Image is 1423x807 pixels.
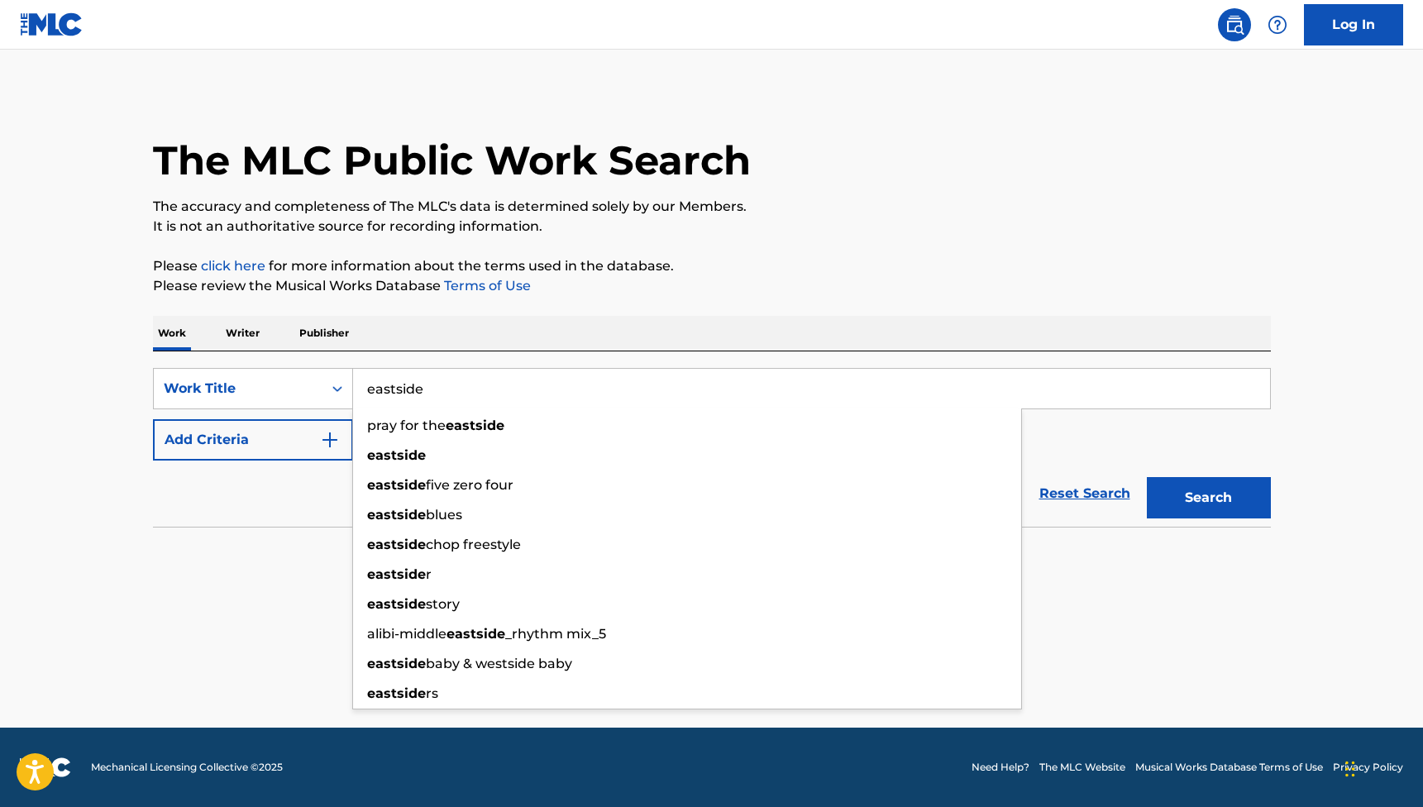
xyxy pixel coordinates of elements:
img: MLC Logo [20,12,84,36]
a: Log In [1304,4,1403,45]
img: logo [20,757,71,777]
span: rs [426,685,438,701]
img: 9d2ae6d4665cec9f34b9.svg [320,430,340,450]
span: chop freestyle [426,537,521,552]
img: help [1268,15,1287,35]
strong: eastside [367,537,426,552]
span: baby & westside baby [426,656,572,671]
span: alibi-middle [367,626,446,642]
a: Need Help? [972,760,1029,775]
strong: eastside [367,685,426,701]
p: Writer [221,316,265,351]
strong: eastside [367,477,426,493]
strong: eastside [367,596,426,612]
strong: eastside [446,626,505,642]
button: Add Criteria [153,419,353,461]
strong: eastside [446,418,504,433]
strong: eastside [367,447,426,463]
button: Search [1147,477,1271,518]
form: Search Form [153,368,1271,527]
div: Drag [1345,744,1355,794]
span: blues [426,507,462,523]
div: Work Title [164,379,313,399]
p: Publisher [294,316,354,351]
a: click here [201,258,265,274]
span: five zero four [426,477,513,493]
p: Please for more information about the terms used in the database. [153,256,1271,276]
span: story [426,596,460,612]
strong: eastside [367,566,426,582]
a: Musical Works Database Terms of Use [1135,760,1323,775]
p: Work [153,316,191,351]
span: pray for the [367,418,446,433]
a: Privacy Policy [1333,760,1403,775]
img: search [1225,15,1244,35]
div: Help [1261,8,1294,41]
strong: eastside [367,507,426,523]
a: Terms of Use [441,278,531,294]
p: The accuracy and completeness of The MLC's data is determined solely by our Members. [153,197,1271,217]
h1: The MLC Public Work Search [153,136,751,185]
a: Reset Search [1031,475,1139,512]
p: Please review the Musical Works Database [153,276,1271,296]
iframe: Chat Widget [1340,728,1423,807]
strong: eastside [367,656,426,671]
a: Public Search [1218,8,1251,41]
p: It is not an authoritative source for recording information. [153,217,1271,236]
span: r [426,566,432,582]
span: Mechanical Licensing Collective © 2025 [91,760,283,775]
a: The MLC Website [1039,760,1125,775]
span: _rhythm mix_5 [505,626,606,642]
